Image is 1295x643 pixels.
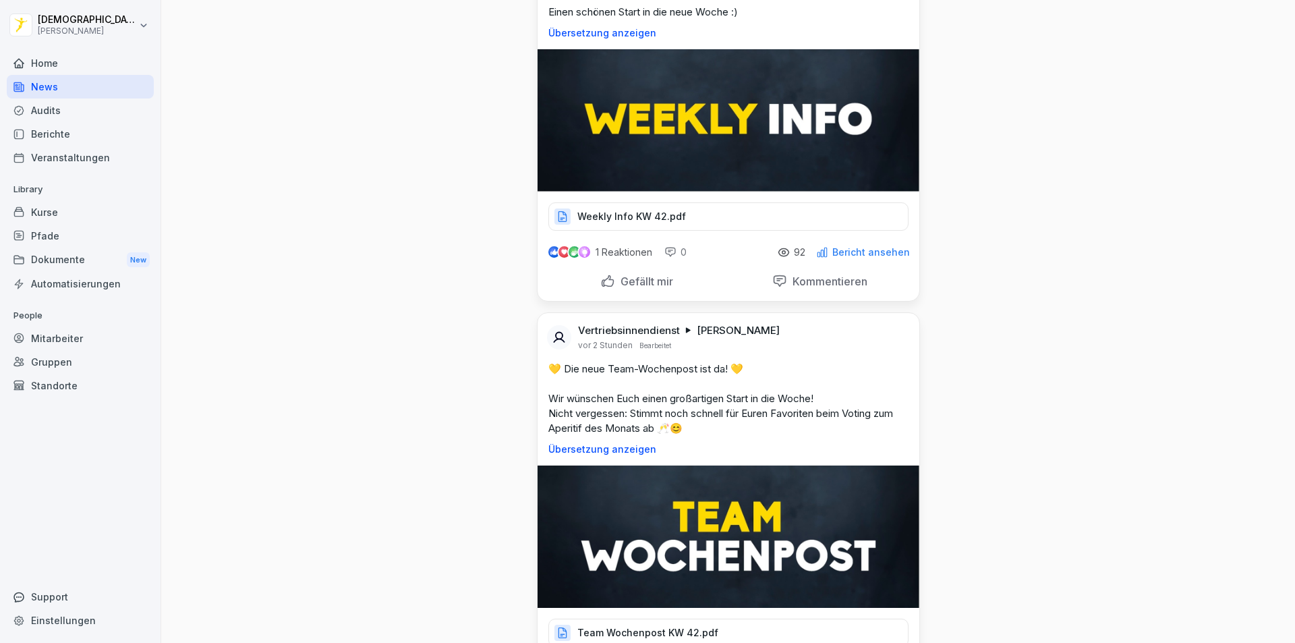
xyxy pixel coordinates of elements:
[548,247,559,258] img: like
[548,444,909,455] p: Übersetzung anzeigen
[697,324,780,337] p: [PERSON_NAME]
[127,252,150,268] div: New
[38,14,136,26] p: [DEMOGRAPHIC_DATA] Dill
[7,609,154,632] a: Einstellungen
[832,247,910,258] p: Bericht ansehen
[548,214,909,227] a: Weekly Info KW 42.pdf
[7,248,154,273] a: DokumenteNew
[7,122,154,146] a: Berichte
[615,275,673,288] p: Gefällt mir
[569,246,580,258] img: celebrate
[7,99,154,122] a: Audits
[7,327,154,350] a: Mitarbeiter
[7,272,154,296] a: Automatisierungen
[538,466,919,608] img: itbev4jmiwke9alvgx05ez1k.png
[664,246,687,259] div: 0
[794,247,805,258] p: 92
[548,28,909,38] p: Übersetzung anzeigen
[596,247,652,258] p: 1 Reaktionen
[7,248,154,273] div: Dokumente
[578,340,633,351] p: vor 2 Stunden
[559,247,569,257] img: love
[7,200,154,224] a: Kurse
[7,51,154,75] a: Home
[7,585,154,609] div: Support
[38,26,136,36] p: [PERSON_NAME]
[578,324,680,337] p: Vertriebsinnendienst
[639,340,671,351] p: Bearbeitet
[579,246,590,258] img: inspiring
[7,305,154,327] p: People
[7,179,154,200] p: Library
[548,362,909,436] p: 💛 Die neue Team-Wochenpost ist da! 💛 Wir wünschen Euch einen großartigen Start in die Woche! Nich...
[577,626,718,640] p: Team Wochenpost KW 42.pdf
[787,275,867,288] p: Kommentieren
[7,75,154,99] a: News
[577,210,686,223] p: Weekly Info KW 42.pdf
[7,146,154,169] a: Veranstaltungen
[7,374,154,397] a: Standorte
[7,224,154,248] a: Pfade
[7,350,154,374] a: Gruppen
[538,49,919,192] img: voxm6bmoftu0pi8jybjpepa1.png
